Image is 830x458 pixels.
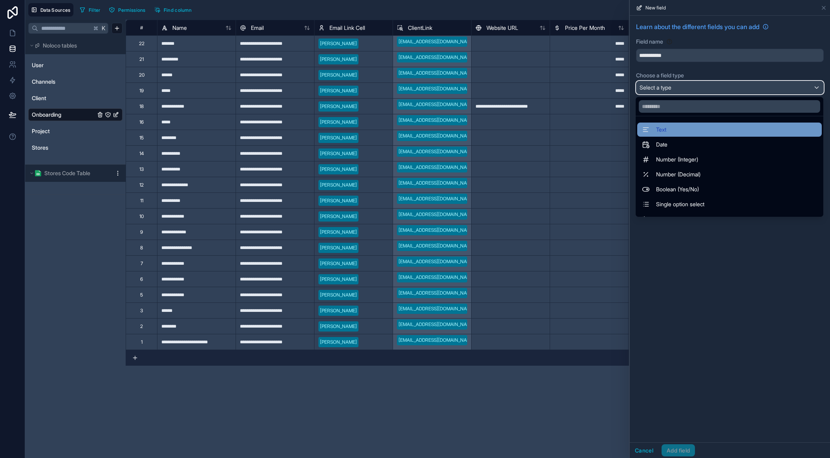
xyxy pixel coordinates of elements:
[320,134,357,141] div: [PERSON_NAME]
[320,307,357,314] div: [PERSON_NAME]
[118,7,145,13] span: Permissions
[320,150,357,157] div: [PERSON_NAME]
[320,56,357,63] div: [PERSON_NAME]
[28,141,122,154] div: Stores
[28,168,112,179] button: Google Sheets logoStores Code Table
[141,260,143,267] div: 7
[139,119,144,125] div: 16
[141,339,143,345] div: 1
[320,229,357,236] div: [PERSON_NAME]
[656,170,700,179] span: Number (Decimal)
[28,108,122,121] div: Onboarding
[32,111,61,119] span: Onboarding
[320,166,357,173] div: [PERSON_NAME]
[106,4,151,16] a: Permissions
[320,213,357,220] div: [PERSON_NAME]
[32,111,95,119] a: Onboarding
[656,200,704,209] span: Single option select
[656,185,699,194] span: Boolean (Yes/No)
[28,59,122,71] div: User
[164,7,192,13] span: Find column
[32,94,95,102] a: Client
[139,56,144,62] div: 21
[565,24,605,32] span: Price Per Month
[329,24,365,32] span: Email Link Cell
[139,213,144,220] div: 10
[43,42,77,49] span: Noloco tables
[32,61,44,69] span: User
[32,61,95,69] a: User
[32,144,48,152] span: Stores
[251,24,264,32] span: Email
[320,197,357,204] div: [PERSON_NAME]
[139,166,144,172] div: 13
[140,308,143,314] div: 3
[28,3,73,16] button: Data Sources
[132,25,151,31] div: #
[408,24,432,32] span: ClientLink
[28,40,118,51] button: Noloco tables
[140,229,143,235] div: 9
[140,292,143,298] div: 5
[320,71,357,79] div: [PERSON_NAME]
[139,150,144,157] div: 14
[320,40,357,47] div: [PERSON_NAME]
[320,244,357,251] div: [PERSON_NAME]
[139,103,144,110] div: 18
[172,24,187,32] span: Name
[28,92,122,104] div: Client
[139,88,144,94] div: 19
[656,140,667,149] span: Date
[139,182,144,188] div: 12
[77,4,103,16] button: Filter
[320,87,357,94] div: [PERSON_NAME]
[486,24,518,32] span: Website URL
[656,155,698,164] span: Number (Integer)
[139,135,144,141] div: 15
[139,72,144,78] div: 20
[320,276,357,283] div: [PERSON_NAME]
[28,125,122,137] div: Project
[320,103,357,110] div: [PERSON_NAME]
[32,127,95,135] a: Project
[320,260,357,267] div: [PERSON_NAME]
[44,169,90,177] span: Stores Code Table
[40,7,71,13] span: Data Sources
[320,181,357,189] div: [PERSON_NAME]
[320,291,357,299] div: [PERSON_NAME]
[320,323,357,330] div: [PERSON_NAME]
[320,339,357,346] div: [PERSON_NAME]
[32,144,95,152] a: Stores
[101,26,106,31] span: K
[152,4,194,16] button: Find column
[140,245,143,251] div: 8
[32,94,46,102] span: Client
[32,78,95,86] a: Channels
[32,127,50,135] span: Project
[28,75,122,88] div: Channels
[140,198,143,204] div: 11
[139,40,144,47] div: 22
[32,78,55,86] span: Channels
[656,125,666,134] span: Text
[140,323,143,330] div: 2
[140,276,143,282] div: 6
[656,214,708,224] span: Multiple option select
[35,170,41,176] img: Google Sheets logo
[106,4,148,16] button: Permissions
[89,7,101,13] span: Filter
[320,119,357,126] div: [PERSON_NAME]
